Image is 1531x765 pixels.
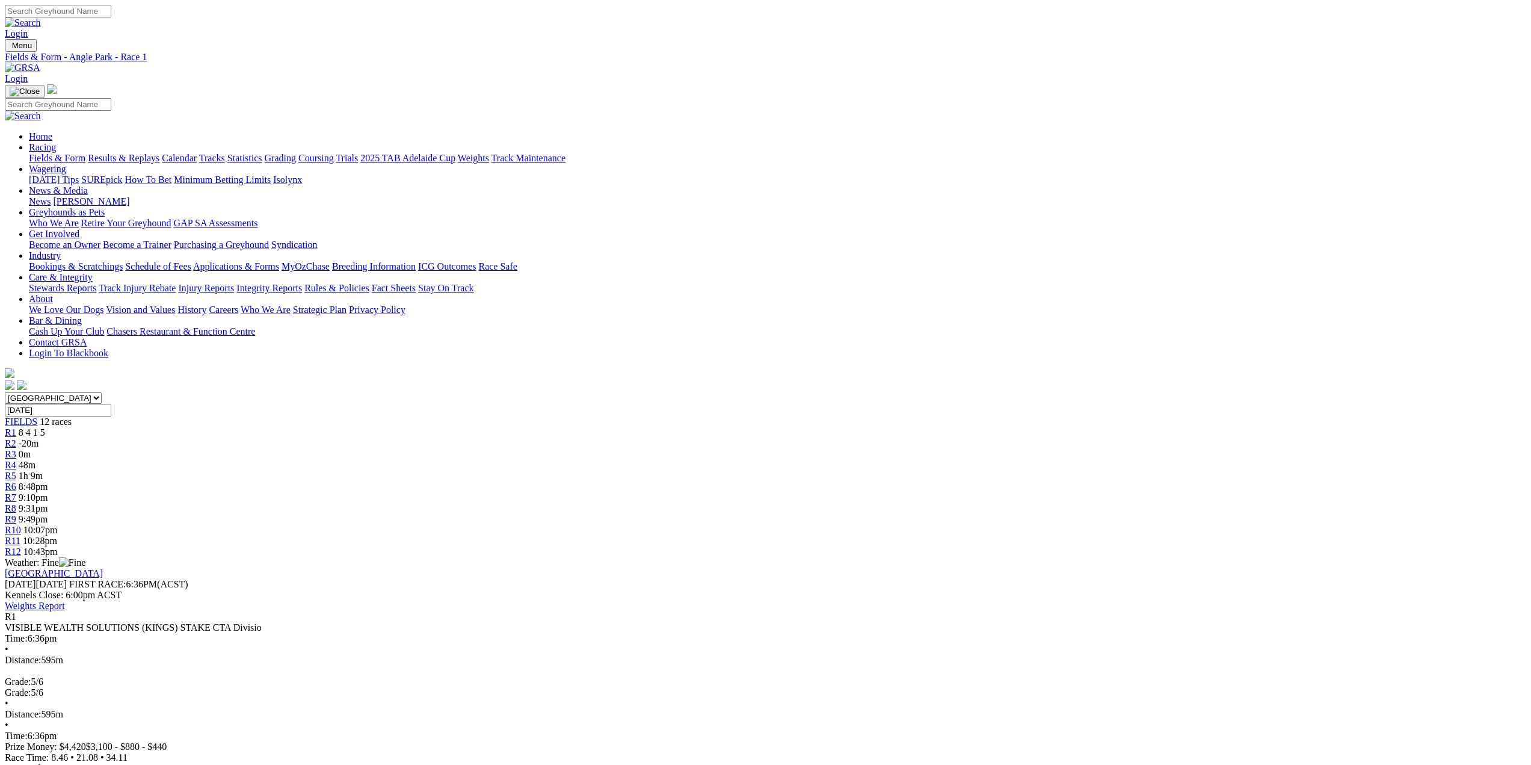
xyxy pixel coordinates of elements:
span: • [70,752,74,763]
a: R5 [5,471,16,481]
a: Greyhounds as Pets [29,207,105,217]
a: Privacy Policy [349,305,405,315]
a: Rules & Policies [304,283,369,293]
a: R7 [5,492,16,503]
div: Bar & Dining [29,326,1526,337]
div: 595m [5,655,1526,666]
span: [DATE] [5,579,36,589]
a: [DATE] Tips [29,175,79,185]
img: facebook.svg [5,380,14,390]
div: 6:36pm [5,633,1526,644]
div: 5/6 [5,677,1526,687]
span: Menu [12,41,32,50]
a: Isolynx [273,175,302,185]
span: Grade: [5,687,31,698]
a: Applications & Forms [193,261,279,271]
a: R6 [5,482,16,492]
a: Who We Are [29,218,79,228]
a: Weights [458,153,489,163]
a: Login To Blackbook [29,348,108,358]
a: Minimum Betting Limits [174,175,271,185]
div: About [29,305,1526,315]
a: R4 [5,460,16,470]
a: Race Safe [478,261,517,271]
a: Chasers Restaurant & Function Centre [106,326,255,336]
a: Retire Your Greyhound [81,218,171,228]
a: R12 [5,547,21,557]
input: Select date [5,404,111,417]
span: $3,100 - $880 - $440 [86,742,167,752]
a: History [177,305,206,315]
span: 9:31pm [19,503,48,513]
span: R2 [5,438,16,448]
a: Grading [265,153,296,163]
a: Schedule of Fees [125,261,191,271]
img: Search [5,111,41,122]
span: R1 [5,612,16,622]
div: Greyhounds as Pets [29,218,1526,229]
a: R11 [5,536,20,546]
span: 10:28pm [23,536,57,546]
a: R3 [5,449,16,459]
a: Industry [29,250,61,261]
a: Careers [209,305,238,315]
div: Kennels Close: 6:00pm ACST [5,590,1526,601]
span: R1 [5,427,16,438]
span: Race Time: [5,752,49,763]
a: Cash Up Your Club [29,326,104,336]
a: Bar & Dining [29,315,82,326]
img: logo-grsa-white.png [47,84,57,94]
a: Bookings & Scratchings [29,261,123,271]
a: Vision and Values [106,305,175,315]
a: GAP SA Assessments [174,218,258,228]
span: FIRST RACE: [69,579,126,589]
div: 6:36pm [5,731,1526,742]
span: [DATE] [5,579,67,589]
div: Care & Integrity [29,283,1526,294]
a: Track Injury Rebate [99,283,176,293]
a: Wagering [29,164,66,174]
span: Distance: [5,655,41,665]
span: Distance: [5,709,41,719]
a: Results & Replays [88,153,159,163]
a: Racing [29,142,56,152]
a: Calendar [162,153,197,163]
a: Breeding Information [332,261,416,271]
span: -20m [19,438,39,448]
span: Time: [5,731,28,741]
div: News & Media [29,196,1526,207]
span: • [5,698,8,708]
a: Trials [336,153,358,163]
a: R10 [5,525,21,535]
a: R9 [5,514,16,524]
a: Statistics [227,153,262,163]
span: 8:48pm [19,482,48,492]
span: Time: [5,633,28,643]
span: • [100,752,104,763]
a: How To Bet [125,175,172,185]
a: Integrity Reports [236,283,302,293]
a: Get Involved [29,229,79,239]
div: Prize Money: $4,420 [5,742,1526,752]
a: Injury Reports [178,283,234,293]
button: Toggle navigation [5,39,37,52]
a: ICG Outcomes [418,261,476,271]
a: Coursing [298,153,334,163]
a: News & Media [29,185,88,196]
a: Weights Report [5,601,65,611]
div: 5/6 [5,687,1526,698]
button: Toggle navigation [5,85,45,98]
a: Track Maintenance [491,153,565,163]
a: Syndication [271,240,317,250]
span: 48m [19,460,35,470]
a: 2025 TAB Adelaide Cup [360,153,455,163]
a: [PERSON_NAME] [53,196,129,206]
a: Strategic Plan [293,305,347,315]
a: About [29,294,53,304]
span: 8 4 1 5 [19,427,45,438]
a: SUREpick [81,175,122,185]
